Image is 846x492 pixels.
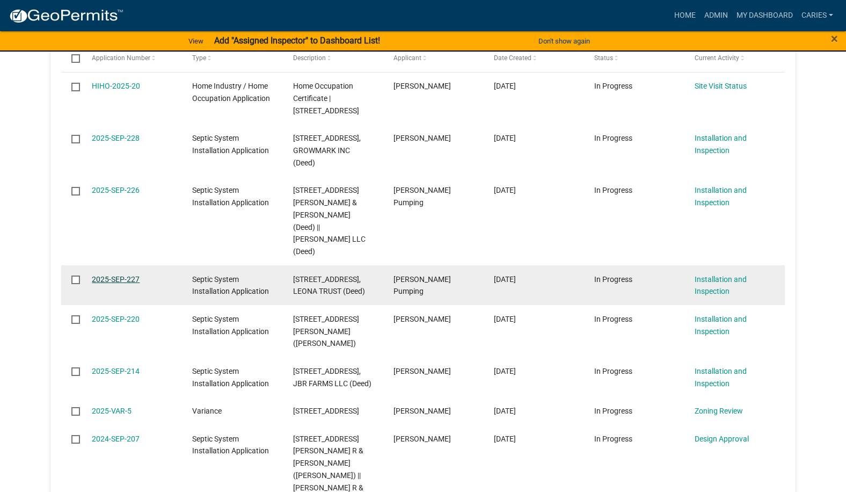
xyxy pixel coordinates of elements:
span: 08/14/2025 [494,82,516,90]
a: Installation and Inspection [695,367,747,388]
a: 2025-SEP-220 [92,315,140,323]
span: In Progress [594,407,632,415]
a: Installation and Inspection [695,315,747,336]
span: Brandon Morton [393,367,451,375]
a: HIHO-2025-20 [92,82,140,90]
span: × [831,31,838,46]
span: Date Created [494,54,531,62]
datatable-header-cell: Application Number [82,46,182,71]
span: Cooley Pumping [393,186,451,207]
span: 28391 G AVE, HUGHES, KATRINA M (Deed) [293,315,359,348]
a: Installation and Inspection [695,134,747,155]
span: Septic System Installation Application [192,186,269,207]
datatable-header-cell: Type [182,46,282,71]
span: Cooley Pumping [393,275,451,296]
span: Variance [192,407,222,415]
span: 08/07/2025 [494,186,516,194]
a: 2025-VAR-5 [92,407,132,415]
a: 2025-SEP-228 [92,134,140,142]
a: Design Approval [695,435,749,443]
a: Home [670,5,700,26]
button: Don't show again [534,32,594,50]
datatable-header-cell: Status [584,46,684,71]
a: View [184,32,208,50]
datatable-header-cell: Current Activity [684,46,785,71]
datatable-header-cell: Select [61,46,82,71]
button: Close [831,32,838,45]
span: Adam Meyer [393,407,451,415]
a: Admin [700,5,732,26]
span: Septic System Installation Application [192,134,269,155]
span: In Progress [594,82,632,90]
span: 15086 205TH ST, GROWMARK INC (Deed) [293,134,361,167]
span: 11709 130TH ST, JBR FARMS LLC (Deed) [293,367,371,388]
span: 25502 160TH ST, LUPKES, JIMMY & LUPKES, EILEEN (Deed) || AB LUPKES LLC (Deed) [293,186,366,256]
span: 05/30/2025 [494,315,516,323]
span: In Progress [594,275,632,284]
span: In Progress [594,367,632,375]
span: Septic System Installation Application [192,275,269,296]
span: Martin Hardon [393,134,451,142]
datatable-header-cell: Date Created [484,46,584,71]
a: Installation and Inspection [695,275,747,296]
span: Type [192,54,206,62]
span: Description [293,54,326,62]
span: Current Activity [695,54,739,62]
span: 12/12/2024 [494,435,516,443]
span: Septic System Installation Application [192,367,269,388]
span: Applicant [393,54,421,62]
a: 2025-SEP-214 [92,367,140,375]
a: Installation and Inspection [695,186,747,207]
a: Site Visit Status [695,82,747,90]
a: 2025-SEP-227 [92,275,140,284]
span: 08/07/2025 [494,134,516,142]
span: Dan Bush [393,315,451,323]
a: Zoning Review [695,407,743,415]
span: In Progress [594,315,632,323]
a: 2024-SEP-207 [92,435,140,443]
span: 13049 S AVE, PRUISNER, LEONA TRUST (Deed) [293,275,365,296]
span: Roy Weatherly [393,82,451,90]
span: In Progress [594,134,632,142]
span: Septic System Installation Application [192,315,269,336]
span: In Progress [594,186,632,194]
span: Septic System Installation Application [192,435,269,455]
strong: Add "Assigned Inspector" to Dashboard List! [214,35,380,46]
span: In Progress [594,435,632,443]
datatable-header-cell: Applicant [383,46,483,71]
span: Status [594,54,613,62]
span: 15773 V AVE [293,407,359,415]
span: Brett Beard [393,435,451,443]
span: Home Occupation Certificate | 18551 260th St. [293,82,359,115]
datatable-header-cell: Description [282,46,383,71]
span: 08/07/2025 [494,275,516,284]
span: Application Number [92,54,150,62]
span: 05/28/2025 [494,367,516,375]
span: 01/24/2025 [494,407,516,415]
a: My Dashboard [732,5,797,26]
a: 2025-SEP-226 [92,186,140,194]
span: Home Industry / Home Occupation Application [192,82,270,103]
a: CarieS [797,5,837,26]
